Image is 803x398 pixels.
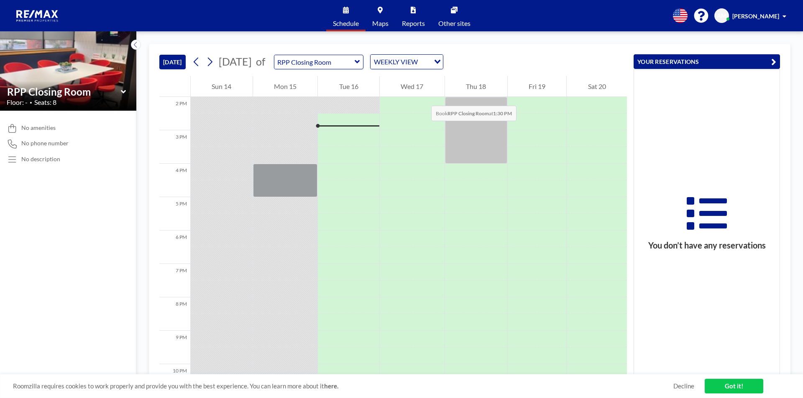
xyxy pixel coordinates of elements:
div: Sun 14 [191,76,253,97]
span: AM [717,12,726,20]
div: No description [21,155,60,163]
b: 1:30 PM [493,110,512,117]
span: Maps [372,20,389,27]
div: 10 PM [159,364,190,398]
input: Search for option [420,56,429,67]
span: No amenities [21,124,56,132]
span: Schedule [333,20,359,27]
button: [DATE] [159,55,186,69]
span: [PERSON_NAME] [732,13,779,20]
span: No phone number [21,139,69,147]
div: 5 PM [159,197,190,231]
span: WEEKLY VIEW [372,56,419,67]
div: Thu 18 [445,76,507,97]
div: Wed 17 [380,76,445,97]
div: Tue 16 [318,76,379,97]
span: Book at [431,106,517,121]
div: 3 PM [159,130,190,164]
input: RPP Closing Room [7,86,121,98]
div: Fri 19 [508,76,567,97]
span: Roomzilla requires cookies to work properly and provide you with the best experience. You can lea... [13,382,673,390]
div: 4 PM [159,164,190,197]
a: Got it! [705,379,763,393]
div: 9 PM [159,331,190,364]
div: 2 PM [159,97,190,130]
div: 7 PM [159,264,190,297]
span: • [30,100,32,105]
div: Search for option [371,55,443,69]
span: Floor: - [7,98,28,106]
a: Decline [673,382,694,390]
span: Other sites [438,20,471,27]
img: organization-logo [13,8,62,24]
div: 8 PM [159,297,190,331]
span: of [256,55,265,68]
span: Reports [402,20,425,27]
b: RPP Closing Room [448,110,489,117]
span: [DATE] [219,55,252,68]
span: Seats: 8 [34,98,56,106]
div: Mon 15 [253,76,318,97]
button: YOUR RESERVATIONS [634,54,780,69]
div: 6 PM [159,231,190,264]
div: Sat 20 [567,76,627,97]
input: RPP Closing Room [274,55,355,69]
h3: You don’t have any reservations [634,240,780,251]
a: here. [324,382,338,390]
